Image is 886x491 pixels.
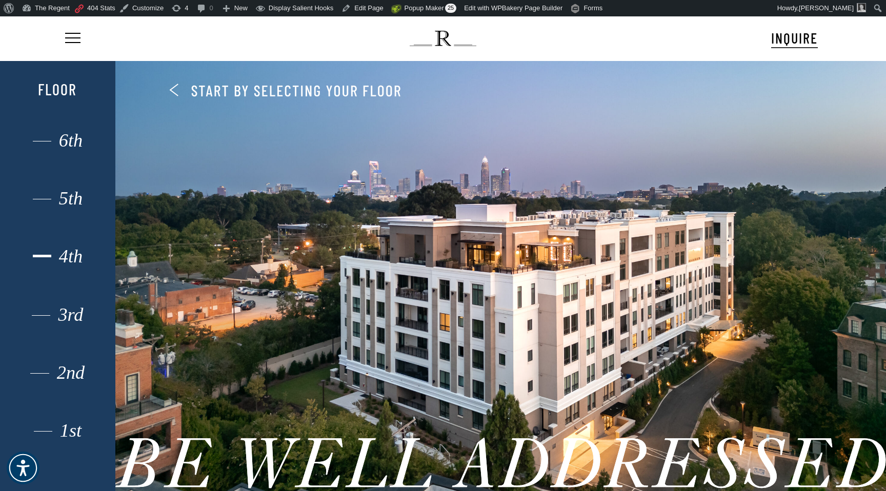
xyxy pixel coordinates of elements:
span: INQUIRE [771,29,818,47]
div: Accessibility Menu [7,452,39,484]
div: 4th [18,250,98,263]
img: The Regent [410,31,476,46]
span: 25 [445,4,456,13]
div: 5th [18,192,98,205]
div: Floor [18,80,98,98]
div: 3rd [18,308,98,321]
span: [PERSON_NAME] [799,4,854,12]
div: 6th [18,134,98,147]
a: Navigation Menu [63,33,80,44]
div: 2nd [18,366,98,379]
a: INQUIRE [771,28,818,48]
div: 1st [18,424,98,437]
